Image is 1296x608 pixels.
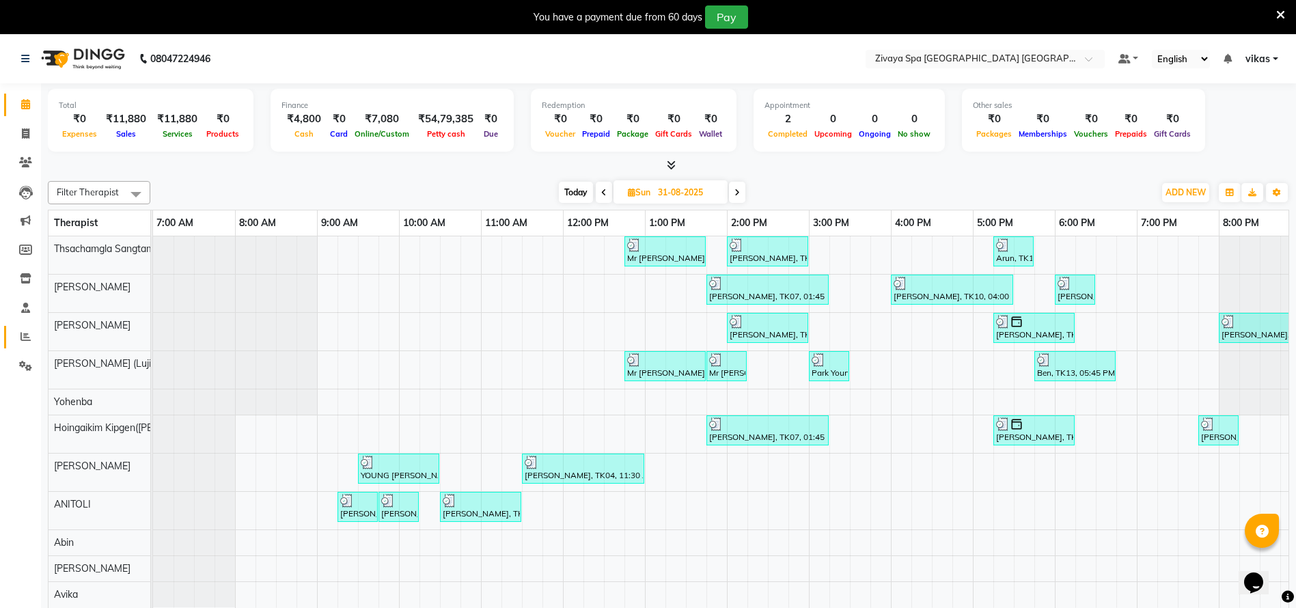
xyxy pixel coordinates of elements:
span: Ongoing [855,129,894,139]
div: ₹0 [652,111,695,127]
div: ₹11,880 [152,111,203,127]
div: ₹0 [203,111,243,127]
a: 1:00 PM [646,213,689,233]
span: Thsachamgla Sangtam (Achum) [54,243,193,255]
div: [PERSON_NAME], TK07, 01:45 PM-03:15 PM, Royal Siam - 90 Mins [708,417,827,443]
span: Today [559,182,593,203]
div: ₹7,080 [351,111,413,127]
span: Due [480,129,501,139]
div: 0 [894,111,934,127]
span: No show [894,129,934,139]
span: Hoingaikim Kipgen([PERSON_NAME]) [54,422,217,434]
div: [PERSON_NAME], TK08, 02:00 PM-03:00 PM, [GEOGRAPHIC_DATA] - 60 Mins [728,238,807,264]
span: Completed [764,129,811,139]
span: Upcoming [811,129,855,139]
button: Pay [705,5,748,29]
div: Mr [PERSON_NAME], TK05, 12:45 PM-01:45 PM, Swedish De-Stress - 60 Mins [626,238,704,264]
div: ₹0 [1015,111,1071,127]
a: 8:00 PM [1219,213,1263,233]
span: Card [327,129,351,139]
div: ₹11,880 [100,111,152,127]
button: ADD NEW [1162,183,1209,202]
span: [PERSON_NAME] [54,319,130,331]
div: ₹0 [479,111,503,127]
span: Voucher [542,129,579,139]
span: Abin [54,536,74,549]
div: [PERSON_NAME], TK11, 05:15 PM-06:15 PM, Fusion Therapy - 60 Mins [995,315,1073,341]
div: 2 [764,111,811,127]
div: [PERSON_NAME], TK04, 11:30 AM-01:00 PM, Aromatherapy Magic - 90 Mins [523,456,643,482]
a: 5:00 PM [974,213,1017,233]
div: ₹0 [1071,111,1112,127]
b: 08047224946 [150,40,210,78]
div: ₹0 [1150,111,1194,127]
img: logo [35,40,128,78]
div: You have a payment due from 60 days [534,10,702,25]
div: ₹0 [695,111,726,127]
div: [PERSON_NAME], TK10, 04:00 PM-05:30 PM, Javanese Pampering - 90 Mins [892,277,1012,303]
span: Gift Cards [1150,129,1194,139]
div: ₹0 [542,111,579,127]
span: Sun [624,187,654,197]
a: 12:00 PM [564,213,612,233]
iframe: chat widget [1239,553,1282,594]
div: ₹0 [327,111,351,127]
span: Memberships [1015,129,1071,139]
span: Filter Therapist [57,186,119,197]
span: ANITOLI [54,498,91,510]
div: [PERSON_NAME], TK01, 09:45 AM-10:15 AM, Signature Foot Massage - 30 Mins [380,494,417,520]
div: Mr [PERSON_NAME], TK05, 12:45 PM-01:45 PM, Swedish De-Stress - 60 Mins [626,353,704,379]
a: 2:00 PM [728,213,771,233]
div: Other sales [973,100,1194,111]
div: Finance [281,100,503,111]
div: Park Young, TK09, 03:00 PM-03:30 PM, De-Stress Back & Shoulder Massage - 30 Mins [810,353,848,379]
span: Services [159,129,196,139]
div: Appointment [764,100,934,111]
a: 8:00 AM [236,213,279,233]
span: [PERSON_NAME] [54,562,130,575]
span: Package [613,129,652,139]
div: [PERSON_NAME], TK08, 02:00 PM-03:00 PM, [GEOGRAPHIC_DATA] - 60 Mins [728,315,807,341]
div: Mr [PERSON_NAME], TK06, 01:45 PM-02:15 PM, De-Stress Back & Shoulder Massage - 30 Mins [708,353,745,379]
a: 9:00 AM [318,213,361,233]
span: Vouchers [1071,129,1112,139]
span: Therapist [54,217,98,229]
div: Redemption [542,100,726,111]
div: 0 [811,111,855,127]
span: vikas [1245,52,1270,66]
div: ₹0 [973,111,1015,127]
div: Ben, TK13, 05:45 PM-06:45 PM, Fusion Therapy - 60 Mins [1036,353,1114,379]
a: 4:00 PM [892,213,935,233]
div: [PERSON_NAME], TK01, 09:15 AM-09:45 AM, De-Stress Back & Shoulder Massage with Herbal Hot Compres... [339,494,376,520]
span: Products [203,129,243,139]
div: ₹54,79,385 [413,111,479,127]
span: Packages [973,129,1015,139]
span: Expenses [59,129,100,139]
a: 7:00 PM [1138,213,1181,233]
span: Online/Custom [351,129,413,139]
span: Avika [54,588,78,600]
div: ₹4,800 [281,111,327,127]
div: [PERSON_NAME], TK14, 06:00 PM-06:30 PM, Signature Foot Massage with Hebal Hot Compress - 30 Mins [1056,277,1094,303]
div: ₹0 [1112,111,1150,127]
a: 3:00 PM [810,213,853,233]
span: Cash [291,129,317,139]
span: Prepaids [1112,129,1150,139]
a: 7:00 AM [153,213,197,233]
input: 2025-08-31 [654,182,722,203]
span: Petty cash [424,129,469,139]
div: 0 [855,111,894,127]
a: 10:00 AM [400,213,449,233]
span: [PERSON_NAME] (Lujik) [54,357,158,370]
div: [PERSON_NAME], TK03, 10:30 AM-11:30 AM, Swedish De-Stress - 60 Mins [441,494,520,520]
div: ₹0 [613,111,652,127]
span: Yohenba [54,396,92,408]
a: 6:00 PM [1056,213,1099,233]
div: ₹0 [59,111,100,127]
span: ADD NEW [1166,187,1206,197]
div: [PERSON_NAME], TK11, 05:15 PM-06:15 PM, Fusion Therapy - 60 Mins [995,417,1073,443]
a: 11:00 AM [482,213,531,233]
span: Gift Cards [652,129,695,139]
div: ₹0 [579,111,613,127]
div: YOUNG [PERSON_NAME], TK02, 09:30 AM-10:30 AM, Royal Siam - 60 Mins [359,456,438,482]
